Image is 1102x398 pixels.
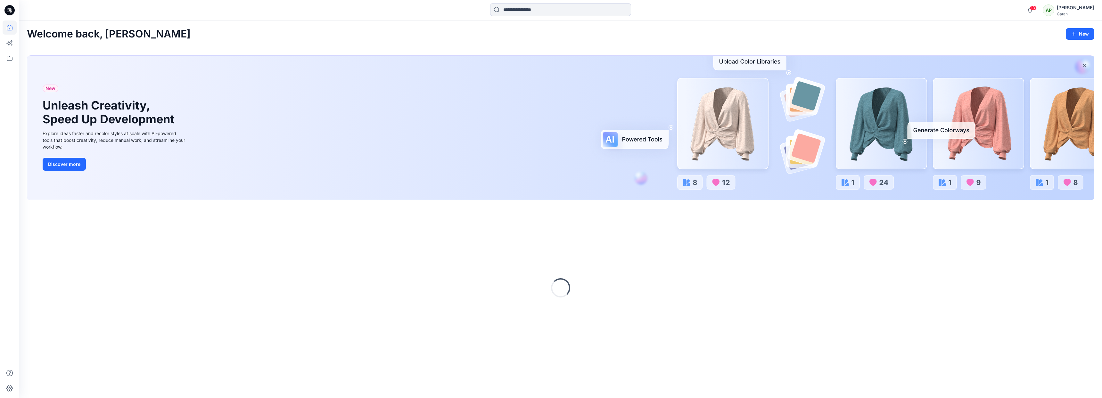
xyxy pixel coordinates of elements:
div: Explore ideas faster and recolor styles at scale with AI-powered tools that boost creativity, red... [43,130,187,150]
button: New [1066,28,1094,40]
h1: Unleash Creativity, Speed Up Development [43,99,177,126]
a: Discover more [43,158,187,171]
div: AP [1043,4,1054,16]
button: Discover more [43,158,86,171]
span: New [45,85,55,92]
h2: Welcome back, [PERSON_NAME] [27,28,191,40]
div: [PERSON_NAME] [1057,4,1094,12]
span: 13 [1030,5,1037,11]
div: Garan [1057,12,1094,16]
